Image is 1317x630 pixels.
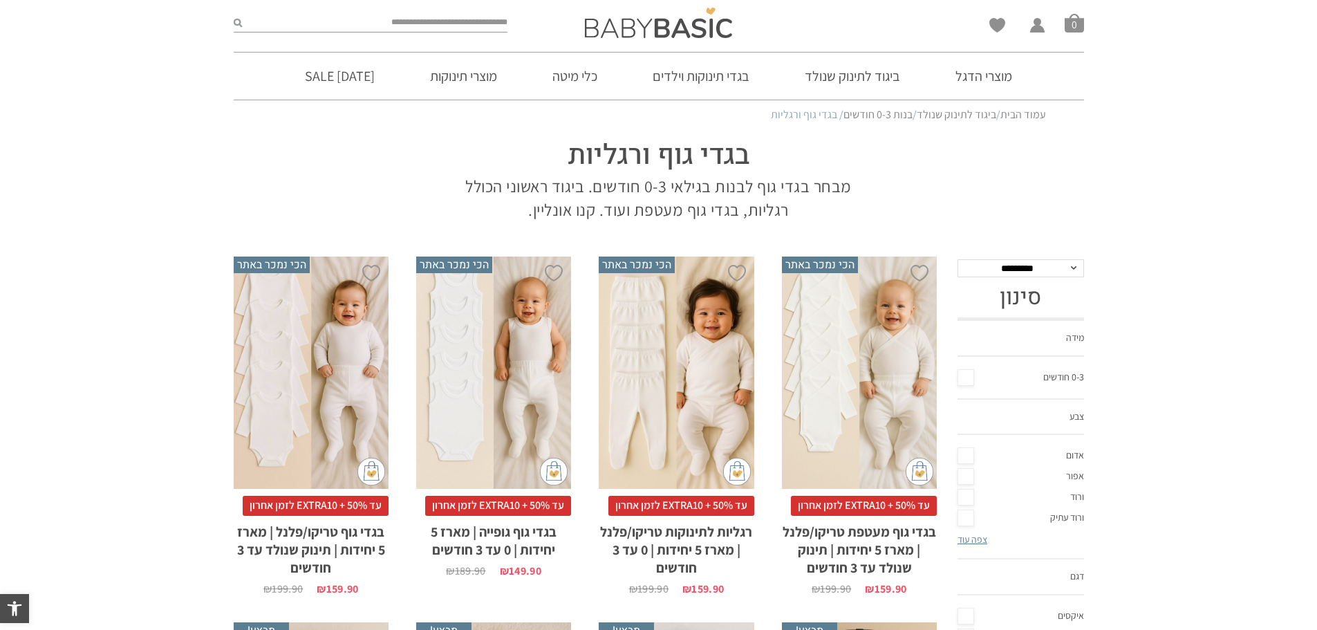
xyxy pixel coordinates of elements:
[234,516,389,577] h2: בגדי גוף טריקו/פלנל | מארז 5 יחידות | תינוק שנולד עד 3 חודשים
[462,175,856,221] p: מבחר בגדי גוף לבנות בגילאי 0-3 חודשים. ביגוד ראשוני הכולל רגליות, בגדי גוף מעטפת ועוד. קנו אונליין.
[989,18,1005,37] span: Wishlist
[843,107,913,122] a: בנות 0-3 חודשים
[935,53,1033,100] a: מוצרי הדגל
[958,259,1084,277] select: הזמנה בחנות
[958,606,1084,627] a: איקסים
[906,458,933,485] img: cat-mini-atc.png
[784,53,921,100] a: ביגוד לתינוק שנולד
[234,257,310,273] span: הכי נמכר באתר
[263,582,272,596] span: ₪
[958,400,1084,436] a: צבע
[917,107,996,122] a: ביגוד לתינוק שנולד
[989,18,1005,33] a: Wishlist
[958,508,1084,528] a: ורוד עתיק
[782,257,858,273] span: הכי נמכר באתר
[865,582,874,596] span: ₪
[234,257,389,595] a: הכי נמכר באתר בגדי גוף טריקו/פלנל | מארז 5 יחידות | תינוק שנולד עד 3 חודשים עד 50% + EXTRA10 לזמן...
[782,257,937,595] a: הכי נמכר באתר בגדי גוף מעטפת טריקו/פלנל | מארז 5 יחידות | תינוק שנולד עד 3 חודשים עד 50% + EXTRA1...
[409,53,518,100] a: מוצרי תינוקות
[958,445,1084,466] a: אדום
[243,496,389,515] span: עד 50% + EXTRA10 לזמן אחרון
[317,582,358,596] bdi: 159.90
[272,107,1046,122] nav: Breadcrumb
[782,516,937,577] h2: בגדי גוף מעטפת טריקו/פלנל | מארז 5 יחידות | תינוק שנולד עד 3 חודשים
[812,582,820,596] span: ₪
[462,136,856,175] h1: בגדי גוף ורגליות
[500,564,541,578] bdi: 149.90
[629,582,637,596] span: ₪
[1000,107,1046,122] a: עמוד הבית
[632,53,770,100] a: בגדי תינוקות וילדים
[500,564,509,578] span: ₪
[958,559,1084,595] a: דגם
[599,516,754,577] h2: רגליות לתינוקות טריקו/פלנל | מארז 5 יחידות | 0 עד 3 חודשים
[263,582,303,596] bdi: 199.90
[812,582,851,596] bdi: 199.90
[416,257,492,273] span: הכי נמכר באתר
[599,257,675,273] span: הכי נמכר באתר
[608,496,754,515] span: עד 50% + EXTRA10 לזמן אחרון
[446,564,454,578] span: ₪
[446,564,485,578] bdi: 189.90
[958,284,1084,311] h3: סינון
[532,53,618,100] a: כלי מיטה
[416,257,571,577] a: הכי נמכר באתר בגדי גוף גופייה | מארז 5 יחידות | 0 עד 3 חודשים עד 50% + EXTRA10 לזמן אחרוןבגדי גוף...
[317,582,326,596] span: ₪
[585,8,732,38] img: Baby Basic בגדי תינוקות וילדים אונליין
[791,496,937,515] span: עד 50% + EXTRA10 לזמן אחרון
[723,458,751,485] img: cat-mini-atc.png
[284,53,395,100] a: [DATE] SALE
[958,466,1084,487] a: אפור
[1065,13,1084,33] a: סל קניות0
[425,496,571,515] span: עד 50% + EXTRA10 לזמן אחרון
[682,582,691,596] span: ₪
[629,582,669,596] bdi: 199.90
[599,257,754,595] a: הכי נמכר באתר רגליות לתינוקות טריקו/פלנל | מארז 5 יחידות | 0 עד 3 חודשים עד 50% + EXTRA10 לזמן אח...
[958,321,1084,357] a: מידה
[865,582,906,596] bdi: 159.90
[1065,13,1084,33] span: סל קניות
[357,458,385,485] img: cat-mini-atc.png
[958,533,987,546] a: צפה עוד
[416,516,571,559] h2: בגדי גוף גופייה | מארז 5 יחידות | 0 עד 3 חודשים
[682,582,724,596] bdi: 159.90
[540,458,568,485] img: cat-mini-atc.png
[958,367,1084,388] a: 0-3 חודשים
[958,487,1084,508] a: ורוד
